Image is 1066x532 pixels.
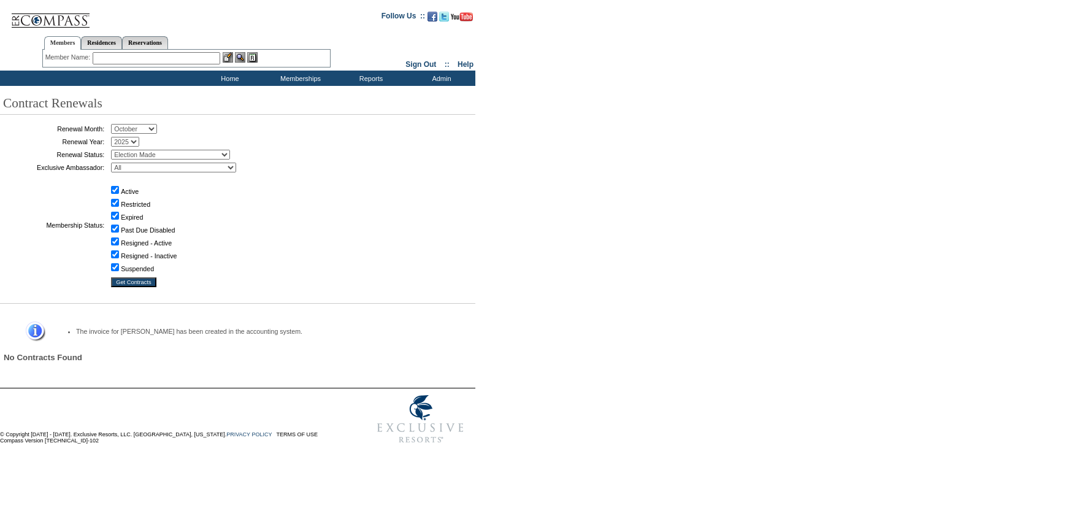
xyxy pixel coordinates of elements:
td: Home [193,71,264,86]
td: Renewal Year: [3,137,104,147]
a: Residences [81,36,122,49]
img: Information Message [18,322,45,342]
a: Become our fan on Facebook [428,15,437,23]
td: Follow Us :: [382,10,425,25]
a: Sign Out [405,60,436,69]
img: Subscribe to our YouTube Channel [451,12,473,21]
a: Members [44,36,82,50]
img: Exclusive Resorts [366,388,475,450]
td: Exclusive Ambassador: [3,163,104,172]
img: Follow us on Twitter [439,12,449,21]
td: Reports [334,71,405,86]
span: No Contracts Found [4,353,82,362]
img: b_edit.gif [223,52,233,63]
a: Help [458,60,474,69]
td: Memberships [264,71,334,86]
label: Resigned - Active [121,239,172,247]
label: Past Due Disabled [121,226,175,234]
a: Subscribe to our YouTube Channel [451,15,473,23]
img: View [235,52,245,63]
label: Expired [121,214,143,221]
label: Resigned - Inactive [121,252,177,260]
label: Restricted [121,201,150,208]
li: The invoice for [PERSON_NAME] has been created in the accounting system. [76,328,453,335]
td: Admin [405,71,475,86]
input: Get Contracts [111,277,156,287]
img: Compass Home [10,3,90,28]
a: TERMS OF USE [277,431,318,438]
label: Active [121,188,139,195]
span: :: [445,60,450,69]
a: Follow us on Twitter [439,15,449,23]
a: Reservations [122,36,168,49]
td: Membership Status: [3,175,104,274]
img: Reservations [247,52,258,63]
td: Renewal Status: [3,150,104,160]
td: Renewal Month: [3,124,104,134]
div: Member Name: [45,52,93,63]
label: Suspended [121,265,154,272]
img: Become our fan on Facebook [428,12,437,21]
a: PRIVACY POLICY [226,431,272,438]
